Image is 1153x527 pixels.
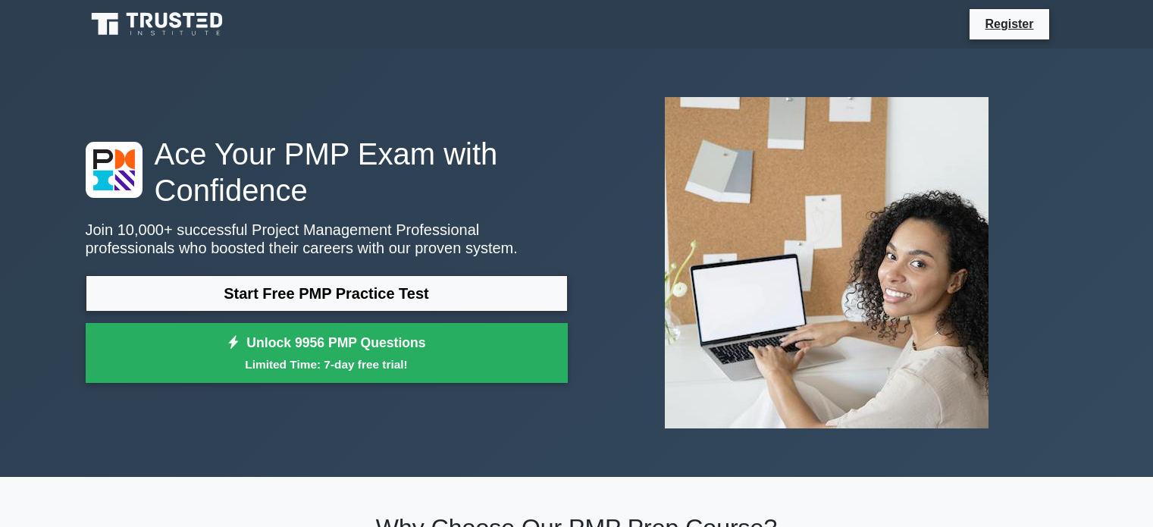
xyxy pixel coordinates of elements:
[86,323,568,384] a: Unlock 9956 PMP QuestionsLimited Time: 7-day free trial!
[86,221,568,257] p: Join 10,000+ successful Project Management Professional professionals who boosted their careers w...
[86,275,568,312] a: Start Free PMP Practice Test
[105,356,549,373] small: Limited Time: 7-day free trial!
[976,14,1042,33] a: Register
[86,136,568,209] h1: Ace Your PMP Exam with Confidence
